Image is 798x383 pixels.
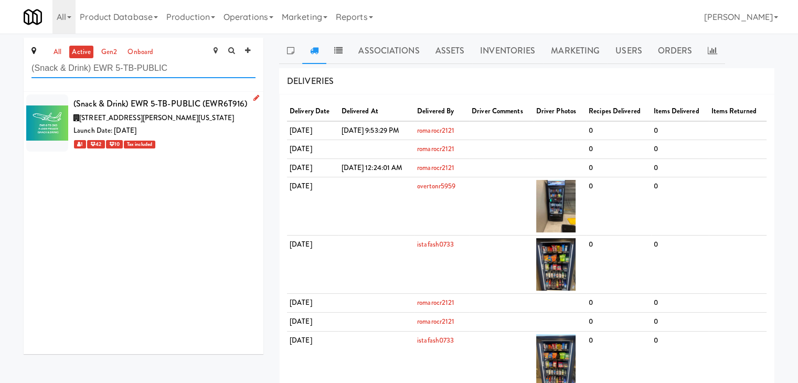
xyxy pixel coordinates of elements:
[417,144,454,154] a: romarocr2121
[73,124,256,137] div: Launch Date: [DATE]
[338,158,414,177] td: [DATE] 12:24:01 AM
[73,96,256,112] div: (Snack & Drink) EWR 5-TB-PUBLIC (EWR6T916)
[536,180,576,232] img: p1kqagsulszkfoqimjck.jpg
[287,102,338,121] th: Delivery Date
[125,46,156,59] a: onboard
[338,121,414,140] td: [DATE] 9:53:29 PM
[106,140,123,148] span: 10
[350,38,427,64] a: Associations
[287,158,338,177] td: [DATE]
[417,163,454,173] a: romarocr2121
[651,121,709,140] td: 0
[69,46,93,59] a: active
[417,335,454,345] a: istafash0733
[472,38,543,64] a: Inventories
[417,239,454,249] a: istafash0733
[287,177,338,236] td: [DATE]
[99,46,120,59] a: gen2
[287,236,338,294] td: [DATE]
[24,8,42,26] img: Micromart
[287,140,338,159] td: [DATE]
[586,102,651,121] th: Recipes Delivered
[24,92,263,154] li: (Snack & Drink) EWR 5-TB-PUBLIC (EWR6T916)[STREET_ADDRESS][PERSON_NAME][US_STATE]Launch Date: [DA...
[586,236,651,294] td: 0
[651,294,709,313] td: 0
[428,38,473,64] a: Assets
[31,59,256,78] input: Search site
[651,177,709,236] td: 0
[651,140,709,159] td: 0
[586,177,651,236] td: 0
[651,236,709,294] td: 0
[417,125,454,135] a: romarocr2121
[74,140,86,148] span: 1
[651,158,709,177] td: 0
[87,140,104,148] span: 42
[287,75,334,87] span: DELIVERIES
[414,102,469,121] th: Delivered By
[469,102,534,121] th: Driver Comments
[417,181,455,191] a: overtonr5959
[709,102,767,121] th: Items Returned
[417,297,454,307] a: romarocr2121
[287,313,338,332] td: [DATE]
[650,38,700,64] a: Orders
[124,141,155,148] span: Tax included
[338,102,414,121] th: Delivered At
[608,38,650,64] a: Users
[543,38,608,64] a: Marketing
[534,102,586,121] th: Driver Photos
[651,102,709,121] th: Items Delivered
[586,121,651,140] td: 0
[586,313,651,332] td: 0
[51,46,64,59] a: all
[287,121,338,140] td: [DATE]
[536,238,576,291] img: hzzdxo7ilnzgmjac0yhu.jpg
[651,313,709,332] td: 0
[586,158,651,177] td: 0
[417,316,454,326] a: romarocr2121
[79,113,234,123] span: [STREET_ADDRESS][PERSON_NAME][US_STATE]
[287,294,338,313] td: [DATE]
[586,294,651,313] td: 0
[586,140,651,159] td: 0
